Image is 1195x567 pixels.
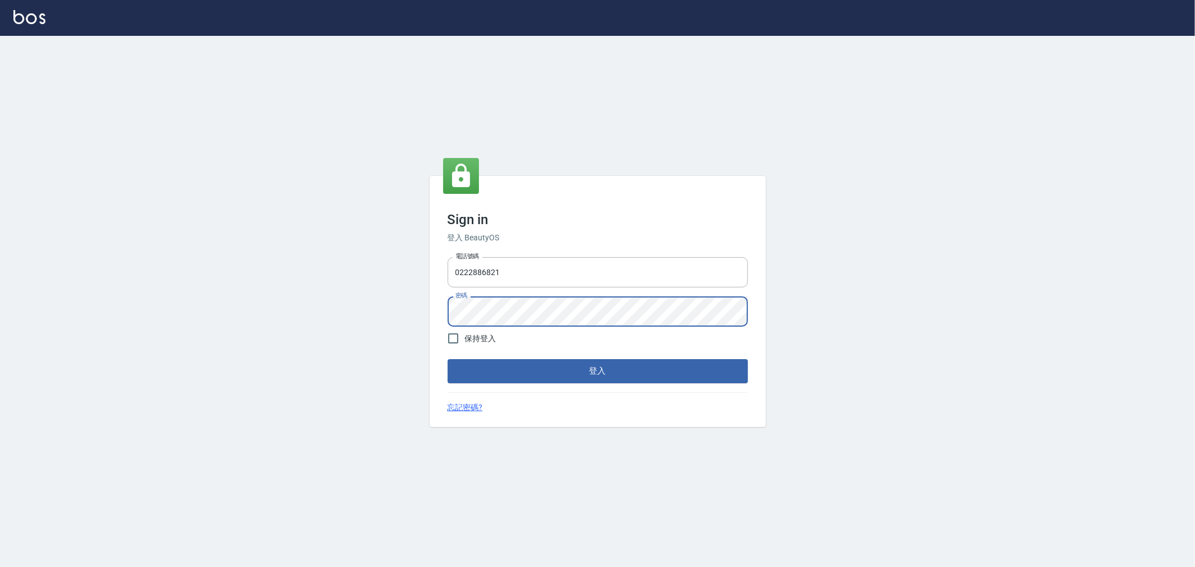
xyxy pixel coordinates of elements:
[448,232,748,244] h6: 登入 BeautyOS
[448,359,748,383] button: 登入
[448,212,748,227] h3: Sign in
[448,402,483,413] a: 忘記密碼?
[13,10,45,24] img: Logo
[455,252,479,261] label: 電話號碼
[465,333,496,345] span: 保持登入
[455,291,467,300] label: 密碼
